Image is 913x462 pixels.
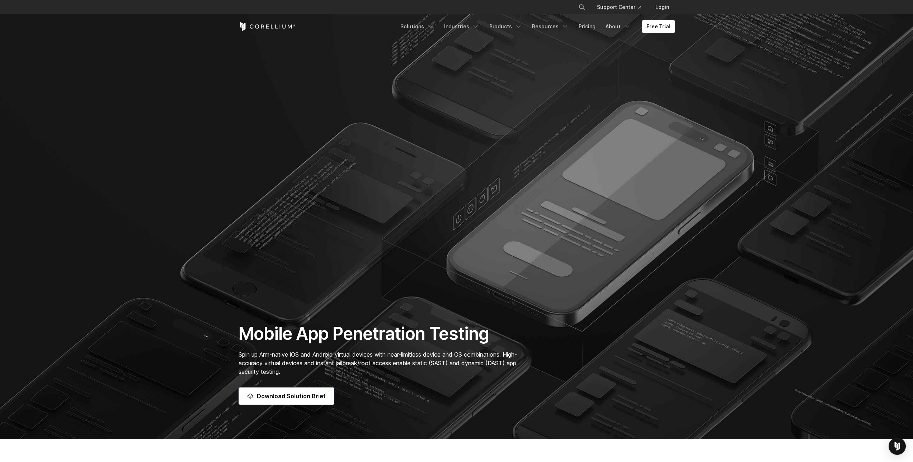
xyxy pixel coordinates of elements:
div: Navigation Menu [396,20,675,33]
span: Download Solution Brief [257,392,326,400]
a: Resources [528,20,573,33]
a: About [601,20,635,33]
a: Download Solution Brief [239,387,334,405]
div: Navigation Menu [570,1,675,14]
a: Free Trial [642,20,675,33]
a: Solutions [396,20,438,33]
button: Search [575,1,588,14]
a: Pricing [574,20,600,33]
span: Spin up Arm-native iOS and Android virtual devices with near-limitless device and OS combinations... [239,351,517,375]
a: Login [650,1,675,14]
h1: Mobile App Penetration Testing [239,323,524,344]
a: Corellium Home [239,22,296,31]
a: Industries [440,20,484,33]
a: Products [485,20,526,33]
a: Support Center [591,1,647,14]
div: Open Intercom Messenger [889,438,906,455]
